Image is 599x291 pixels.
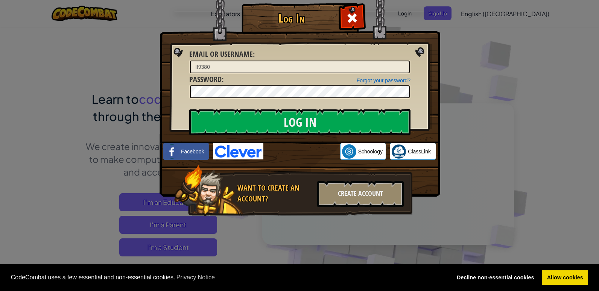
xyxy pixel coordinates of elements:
[11,272,446,283] span: CodeCombat uses a few essential and non-essential cookies.
[213,143,263,159] img: clever-logo-blue.png
[357,77,410,83] a: Forgot your password?
[175,272,216,283] a: learn more about cookies
[237,183,313,204] div: Want to create an account?
[189,74,223,85] label: :
[189,49,253,59] span: Email or Username
[189,109,410,135] input: Log In
[165,144,179,159] img: facebook_small.png
[342,144,356,159] img: schoology.png
[181,148,204,155] span: Facebook
[542,270,588,285] a: allow cookies
[189,49,255,60] label: :
[358,148,383,155] span: Schoology
[452,270,539,285] a: deny cookies
[243,12,339,25] h1: Log In
[408,148,431,155] span: ClassLink
[263,143,340,160] iframe: Sign in with Google Button
[189,74,222,84] span: Password
[392,144,406,159] img: classlink-logo-small.png
[317,181,404,207] div: Create Account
